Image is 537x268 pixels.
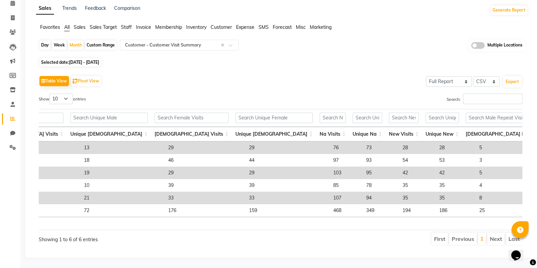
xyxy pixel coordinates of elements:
[235,113,313,123] input: Search Unique Female
[52,40,67,50] div: Week
[114,5,140,11] a: Comparison
[503,76,522,88] button: Export
[422,127,462,141] th: Unique New: activate to sort column ascending
[363,141,399,154] td: 73
[246,204,330,217] td: 159
[40,24,60,30] span: Favorites
[463,94,522,104] input: Search:
[246,141,330,154] td: 29
[426,113,459,123] input: Search Unique New
[68,40,84,50] div: Month
[221,42,227,49] span: Clear all
[71,76,101,86] button: Pivot View
[165,167,246,179] td: 29
[508,241,530,261] iframe: chat widget
[399,204,436,217] td: 194
[85,5,106,11] a: Feedback
[399,141,436,154] td: 28
[64,24,70,30] span: All
[73,79,78,84] img: pivot.png
[363,204,399,217] td: 349
[310,24,332,30] span: Marketing
[69,60,99,65] span: [DATE] - [DATE]
[67,127,151,141] th: Unique Male: activate to sort column ascending
[236,24,254,30] span: Expense
[330,192,363,204] td: 107
[447,94,522,104] label: Search:
[273,24,292,30] span: Forecast
[258,24,269,30] span: SMS
[399,179,436,192] td: 35
[39,58,101,66] span: Selected date:
[330,204,363,217] td: 468
[70,113,148,123] input: Search Unique Male
[436,141,476,154] td: 28
[80,204,165,217] td: 72
[165,179,246,192] td: 39
[232,127,316,141] th: Unique Female: activate to sort column ascending
[39,94,86,104] label: Show entries
[155,24,182,30] span: Membership
[85,40,117,50] div: Custom Range
[74,24,86,30] span: Sales
[330,141,363,154] td: 76
[436,179,476,192] td: 35
[316,127,349,141] th: Na Visits: activate to sort column ascending
[399,167,436,179] td: 42
[136,24,151,30] span: Invoice
[353,113,382,123] input: Search Unique Na
[80,167,165,179] td: 19
[80,192,165,204] td: 21
[480,235,484,242] a: 1
[436,204,476,217] td: 186
[165,192,246,204] td: 33
[62,5,77,11] a: Trends
[80,141,165,154] td: 13
[436,167,476,179] td: 42
[363,154,399,167] td: 93
[320,113,346,123] input: Search Na Visits
[330,154,363,167] td: 97
[246,192,330,204] td: 33
[363,167,399,179] td: 95
[121,24,132,30] span: Staff
[165,204,246,217] td: 176
[39,76,69,86] button: Table View
[296,24,306,30] span: Misc
[155,113,229,123] input: Search Female Visits
[80,179,165,192] td: 10
[151,127,232,141] th: Female Visits: activate to sort column ascending
[246,167,330,179] td: 29
[491,5,527,15] button: Generate Report
[80,154,165,167] td: 18
[349,127,386,141] th: Unique Na: activate to sort column ascending
[36,2,54,15] a: Sales
[165,141,246,154] td: 29
[49,94,73,104] select: Showentries
[436,154,476,167] td: 53
[165,154,246,167] td: 46
[399,154,436,167] td: 54
[330,179,363,192] td: 85
[363,192,399,204] td: 94
[330,167,363,179] td: 103
[39,232,234,243] div: Showing 1 to 6 of 6 entries
[246,154,330,167] td: 44
[436,192,476,204] td: 35
[399,192,436,204] td: 35
[363,179,399,192] td: 78
[386,127,422,141] th: New Visits: activate to sort column ascending
[389,113,419,123] input: Search New Visits
[186,24,207,30] span: Inventory
[90,24,117,30] span: Sales Target
[39,40,51,50] div: Day
[211,24,232,30] span: Customer
[246,179,330,192] td: 39
[487,42,522,49] span: Multiple Locations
